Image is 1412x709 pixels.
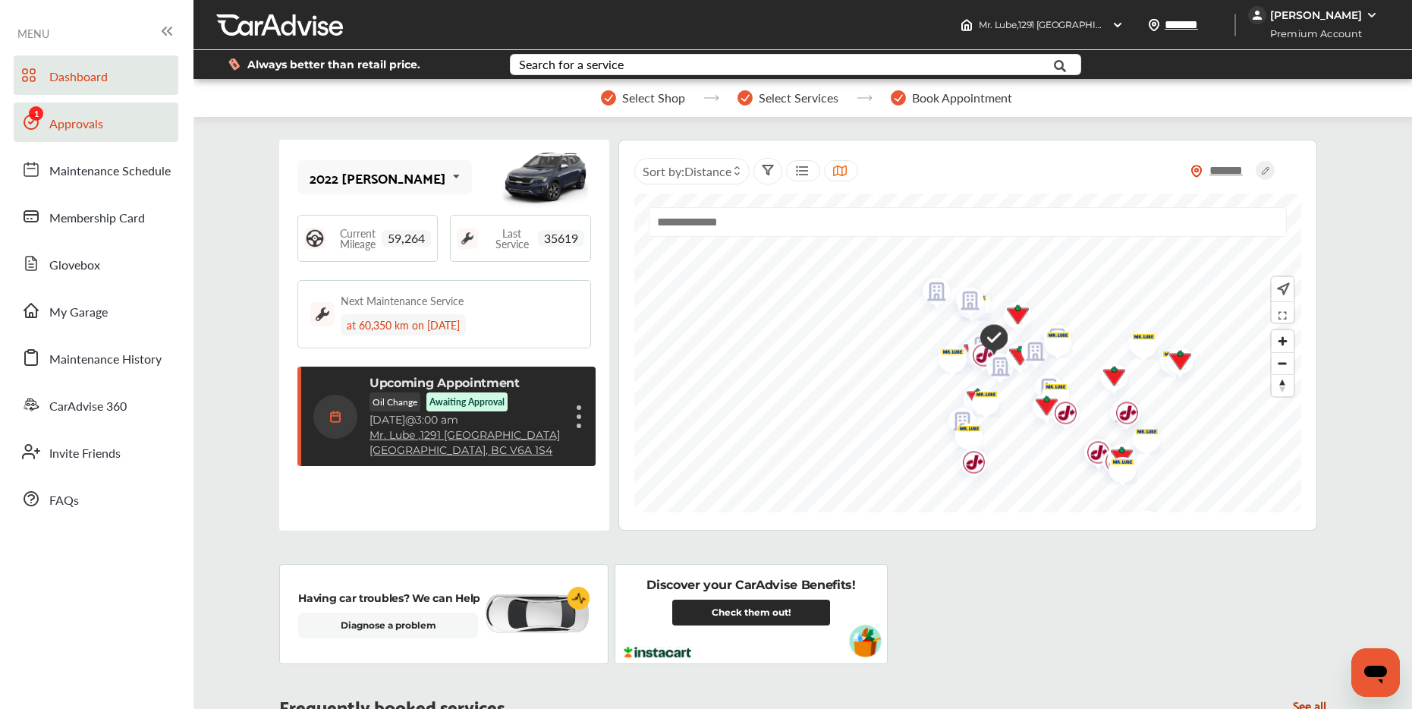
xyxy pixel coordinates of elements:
[500,143,591,212] img: mobile_15164_st0640_046.png
[370,444,552,457] a: [GEOGRAPHIC_DATA], BC V6A 1S4
[949,330,987,376] div: Map marker
[1121,418,1159,455] div: Map marker
[944,415,982,452] div: Map marker
[370,392,420,411] p: Oil Change
[1272,374,1294,396] button: Reset bearing to north
[634,194,1302,512] canvas: Map
[1351,648,1400,697] iframe: Button to launch messaging window
[14,479,178,518] a: FAQs
[1118,323,1156,360] div: Map marker
[601,90,616,106] img: stepper-checkmark.b5569197.svg
[961,381,998,418] div: Map marker
[975,345,1013,393] div: Map marker
[49,162,171,181] span: Maintenance Schedule
[1272,353,1294,374] span: Zoom out
[370,413,405,427] span: [DATE]
[483,594,590,635] img: diagnose-vehicle.c84bcb0a.svg
[14,338,178,377] a: Maintenance History
[341,293,464,308] div: Next Maintenance Service
[911,270,949,318] div: Map marker
[1155,339,1195,385] img: logo-canadian-tire.png
[1097,449,1137,485] img: logo-mr-lube.png
[912,91,1012,105] span: Book Appointment
[1155,339,1193,385] div: Map marker
[14,291,178,330] a: My Garage
[1089,355,1127,401] div: Map marker
[1366,9,1378,21] img: WGsFRI8htEPBVLJbROoPRyZpYNWhNONpIPPETTm6eUC0GeLEiAAAAAElFTkSuQmCC
[298,613,478,638] a: Diagnose a problem
[891,90,906,106] img: stepper-checkmark.b5569197.svg
[992,294,1033,339] img: logo-canadian-tire.png
[1096,436,1134,481] div: Map marker
[1121,503,1161,550] img: logo-jiffylube.png
[703,95,719,101] img: stepper-arrow.e24c07c6.svg
[969,317,1007,363] div: Map marker
[948,441,989,489] img: logo-jiffylube.png
[333,228,382,249] span: Current Mileage
[519,58,624,71] div: Search for a service
[952,284,992,332] img: empty_shop_logo.394c5474.svg
[313,395,357,439] img: calendar-icon.35d1de04.svg
[538,230,584,247] span: 35619
[1010,330,1050,378] img: empty_shop_logo.394c5474.svg
[14,102,178,142] a: Approvals
[1032,317,1072,364] img: empty_shop_logo.394c5474.svg
[992,294,1030,339] div: Map marker
[1091,440,1129,488] div: Map marker
[927,339,967,375] img: logo-mr-lube.png
[958,334,996,382] div: Map marker
[457,228,478,249] img: maintenance_logo
[995,335,1035,380] img: logo-canadian-tire.png
[911,270,951,318] img: empty_shop_logo.394c5474.svg
[1021,385,1061,430] img: logo-canadian-tire.png
[646,577,855,594] p: Discover your CarAdvise Benefits!
[995,335,1033,380] div: Map marker
[1033,322,1073,358] img: logo-mr-lube.png
[949,330,989,376] img: logo-canadian-tire.png
[927,339,965,375] div: Map marker
[849,625,882,657] img: instacart-vehicle.0979a191.svg
[1073,431,1113,479] img: logo-jiffylube.png
[950,285,990,321] img: logo-mr-lube.png
[568,587,590,610] img: cardiogram-logo.18e20815.svg
[1274,281,1290,298] img: recenter.ce011a49.svg
[304,228,325,249] img: steering_logo
[14,197,178,236] a: Membership Card
[1250,26,1373,42] span: Premium Account
[1121,503,1159,550] div: Map marker
[1089,355,1129,401] img: logo-canadian-tire.png
[737,90,753,106] img: stepper-checkmark.b5569197.svg
[624,647,691,658] img: instacart-logo.217963cc.svg
[405,413,416,427] span: @
[310,302,335,326] img: maintenance_logo
[49,303,108,323] span: My Garage
[945,279,985,327] img: empty_shop_logo.394c5474.svg
[1033,322,1071,358] div: Map marker
[622,91,685,105] span: Select Shop
[1021,385,1059,430] div: Map marker
[1040,392,1080,440] img: logo-jiffylube.png
[17,27,49,39] span: MENU
[1032,317,1070,364] div: Map marker
[975,345,1015,393] img: empty_shop_logo.394c5474.svg
[1102,392,1140,440] div: Map marker
[1010,330,1048,378] div: Map marker
[310,170,446,185] div: 2022 [PERSON_NAME]
[1099,392,1137,440] div: Map marker
[1030,373,1068,410] div: Map marker
[1248,6,1266,24] img: jVpblrzwTbfkPYzPPzSLxeg0AAAAASUVORK5CYII=
[49,397,127,417] span: CarAdvise 360
[1097,449,1135,485] div: Map marker
[1272,352,1294,374] button: Zoom out
[948,441,986,489] div: Map marker
[952,377,992,423] img: logo-canadian-tire.png
[1270,8,1362,22] div: [PERSON_NAME]
[1040,392,1078,440] div: Map marker
[486,228,537,249] span: Last Service
[684,162,731,180] span: Distance
[1118,323,1159,360] img: logo-mr-lube.png
[672,600,830,625] a: Check them out!
[1024,367,1064,414] img: empty_shop_logo.394c5474.svg
[1148,19,1160,31] img: location_vector.a44bc228.svg
[979,19,1286,30] span: Mr. Lube , 1291 [GEOGRAPHIC_DATA] [GEOGRAPHIC_DATA] , BC V6A 1S4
